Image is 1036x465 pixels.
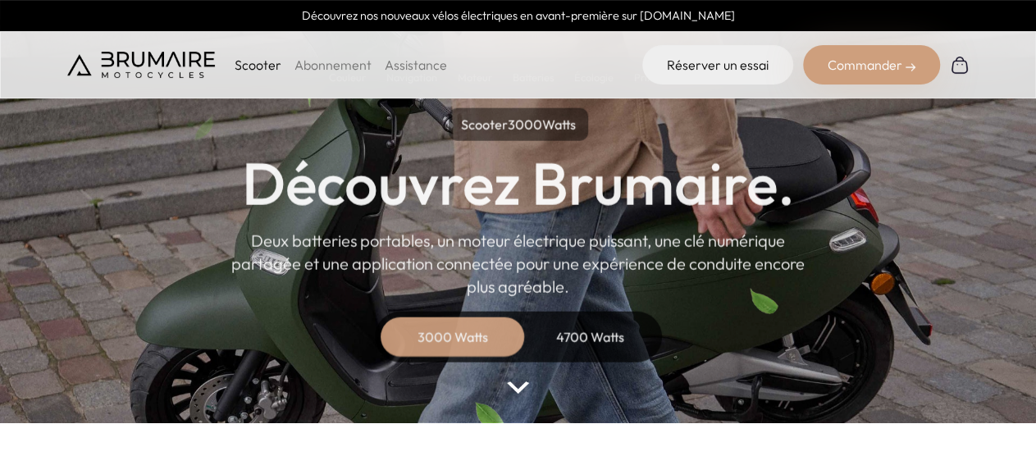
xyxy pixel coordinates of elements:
[67,52,215,78] img: Brumaire Motocycles
[525,317,656,356] div: 4700 Watts
[387,317,518,356] div: 3000 Watts
[242,153,795,212] h1: Découvrez Brumaire.
[449,107,588,140] p: Scooter Watts
[950,55,970,75] img: Panier
[235,55,281,75] p: Scooter
[507,381,528,394] img: arrow-bottom.png
[642,45,793,84] a: Réserver un essai
[385,57,447,73] a: Assistance
[803,45,940,84] div: Commander
[231,229,806,298] p: Deux batteries portables, un moteur électrique puissant, une clé numérique partagée et une applic...
[294,57,372,73] a: Abonnement
[906,62,915,72] img: right-arrow-2.png
[508,116,542,132] span: 3000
